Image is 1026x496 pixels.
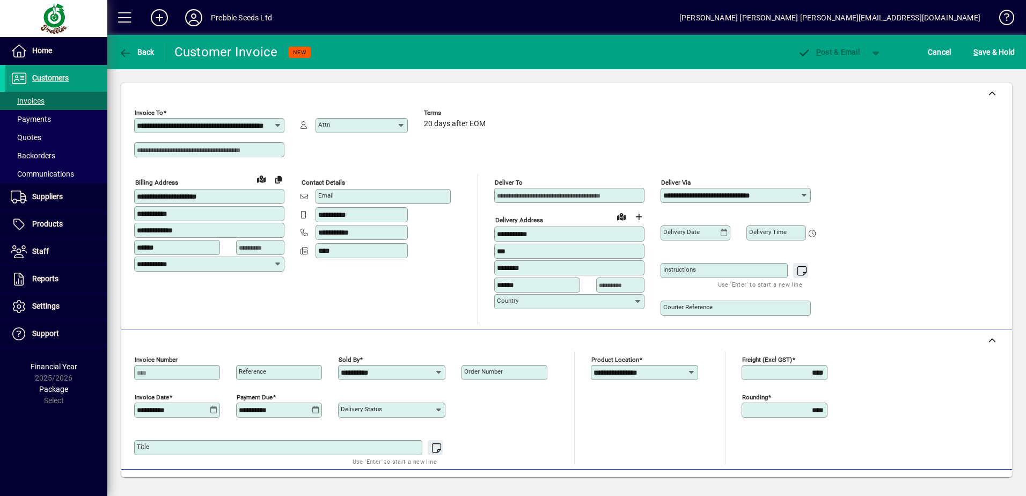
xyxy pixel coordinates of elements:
span: Suppliers [32,192,63,201]
button: Cancel [925,42,954,62]
a: Quotes [5,128,107,147]
mat-label: Title [137,443,149,450]
span: Payments [11,115,51,123]
a: Communications [5,165,107,183]
span: Communications [11,170,74,178]
mat-label: Product location [591,356,639,363]
span: ost & Email [797,48,860,56]
button: Post & Email [792,42,865,62]
mat-label: Payment due [237,393,273,401]
a: Reports [5,266,107,293]
mat-label: Freight (excl GST) [742,356,792,363]
span: Reports [32,274,58,283]
mat-label: Reference [239,368,266,375]
span: Invoices [11,97,45,105]
mat-label: Invoice To [135,109,163,116]
a: View on map [253,170,270,187]
mat-label: Instructions [663,266,696,273]
span: Customers [32,74,69,82]
a: Staff [5,238,107,265]
mat-label: Courier Reference [663,303,713,311]
a: Suppliers [5,184,107,210]
span: Settings [32,302,60,310]
button: Profile [177,8,211,27]
a: Settings [5,293,107,320]
mat-label: Rounding [742,393,768,401]
a: Support [5,320,107,347]
mat-label: Deliver via [661,179,691,186]
mat-label: Order number [464,368,503,375]
div: [PERSON_NAME] [PERSON_NAME] [PERSON_NAME][EMAIL_ADDRESS][DOMAIN_NAME] [679,9,980,26]
span: Products [32,220,63,228]
app-page-header-button: Back [107,42,166,62]
mat-hint: Use 'Enter' to start a new line [718,278,802,290]
span: NEW [293,49,306,56]
span: Financial Year [31,362,77,371]
button: Back [116,42,157,62]
button: Choose address [630,208,647,225]
mat-label: Deliver To [495,179,523,186]
mat-hint: Use 'Enter' to start a new line [353,455,437,468]
button: Product History [639,475,702,494]
button: Add [142,8,177,27]
mat-label: Delivery status [341,405,382,413]
a: Products [5,211,107,238]
span: S [973,48,978,56]
mat-label: Invoice number [135,356,178,363]
span: 20 days after EOM [424,120,486,128]
span: Support [32,329,59,338]
a: Knowledge Base [991,2,1013,37]
mat-label: Delivery time [749,228,787,236]
button: Product [934,475,988,494]
button: Copy to Delivery address [270,171,287,188]
mat-label: Invoice date [135,393,169,401]
span: Terms [424,110,488,116]
mat-label: Country [497,297,518,304]
a: Home [5,38,107,64]
span: Staff [32,247,49,256]
span: Quotes [11,133,41,142]
mat-label: Email [318,192,334,199]
button: Save & Hold [971,42,1017,62]
span: Backorders [11,151,55,160]
mat-label: Delivery date [663,228,700,236]
span: Back [119,48,155,56]
span: Product History [643,476,698,493]
mat-label: Attn [318,121,330,128]
a: Invoices [5,92,107,110]
mat-label: Sold by [339,356,360,363]
span: Package [39,385,68,393]
a: View on map [613,208,630,225]
a: Payments [5,110,107,128]
span: Cancel [928,43,951,61]
span: Home [32,46,52,55]
div: Prebble Seeds Ltd [211,9,272,26]
span: ave & Hold [973,43,1015,61]
span: Product [939,476,983,493]
span: P [816,48,821,56]
div: Customer Invoice [174,43,278,61]
a: Backorders [5,147,107,165]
